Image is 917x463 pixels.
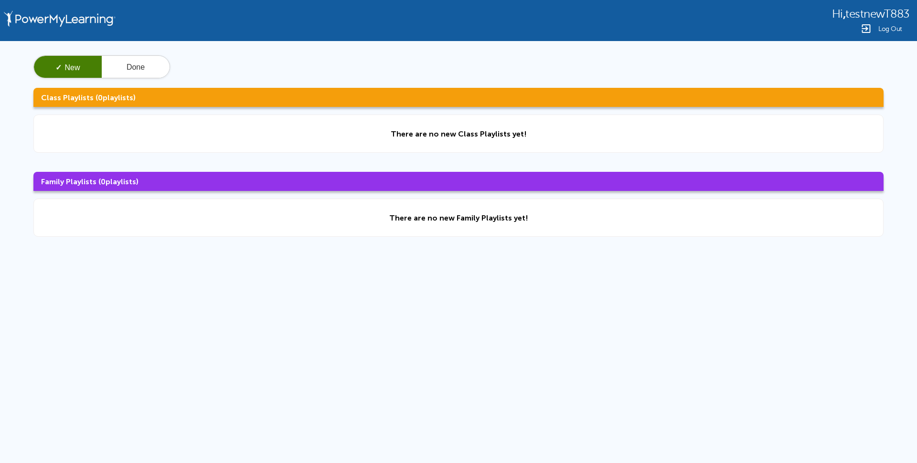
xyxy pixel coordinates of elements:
span: 0 [98,93,103,102]
div: There are no new Class Playlists yet! [391,129,527,138]
h3: Family Playlists ( playlists) [33,172,884,191]
span: 0 [101,177,106,186]
div: , [832,7,909,21]
span: Hi [832,8,843,21]
span: Log Out [878,25,902,32]
button: ✓New [34,56,102,79]
h3: Class Playlists ( playlists) [33,88,884,107]
span: testnewT883 [845,8,909,21]
span: ✓ [55,63,62,72]
button: Done [102,56,170,79]
img: Logout Icon [860,23,872,34]
iframe: Chat [876,420,910,456]
div: There are no new Family Playlists yet! [389,213,528,222]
